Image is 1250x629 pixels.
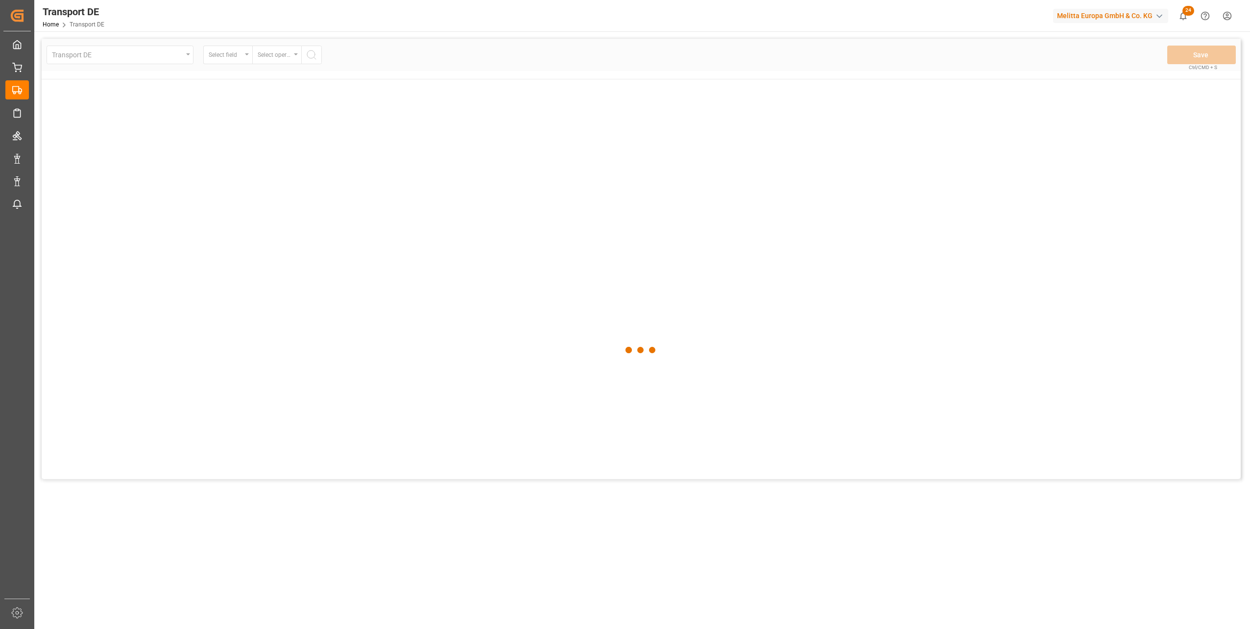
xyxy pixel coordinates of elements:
[43,21,59,28] a: Home
[1053,9,1168,23] div: Melitta Europa GmbH & Co. KG
[1053,6,1172,25] button: Melitta Europa GmbH & Co. KG
[1194,5,1216,27] button: Help Center
[1172,5,1194,27] button: show 24 new notifications
[43,4,104,19] div: Transport DE
[1182,6,1194,16] span: 24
